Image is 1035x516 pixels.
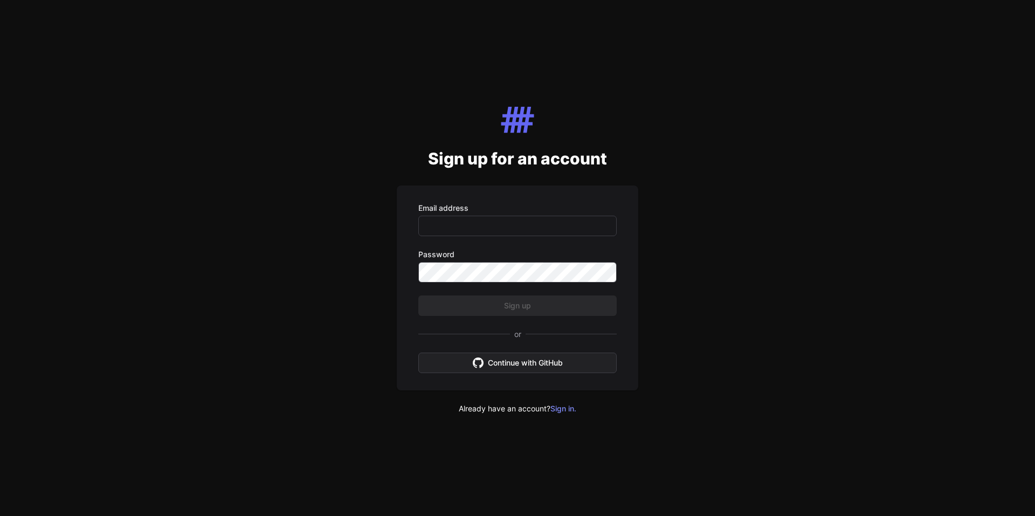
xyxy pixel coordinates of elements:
span: Continue with GitHub [488,357,563,368]
img: Mapping Tool [500,102,535,137]
label: Password [418,249,617,260]
div: Already have an account? [397,403,638,414]
span: or [510,329,526,340]
label: Email address [418,203,617,214]
button: Sign up [418,295,617,316]
button: Continue with GitHub [418,353,617,373]
h2: Sign up for an account [397,149,638,168]
a: Sign in. [550,403,576,414]
a: Mapping Tool [500,128,535,139]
